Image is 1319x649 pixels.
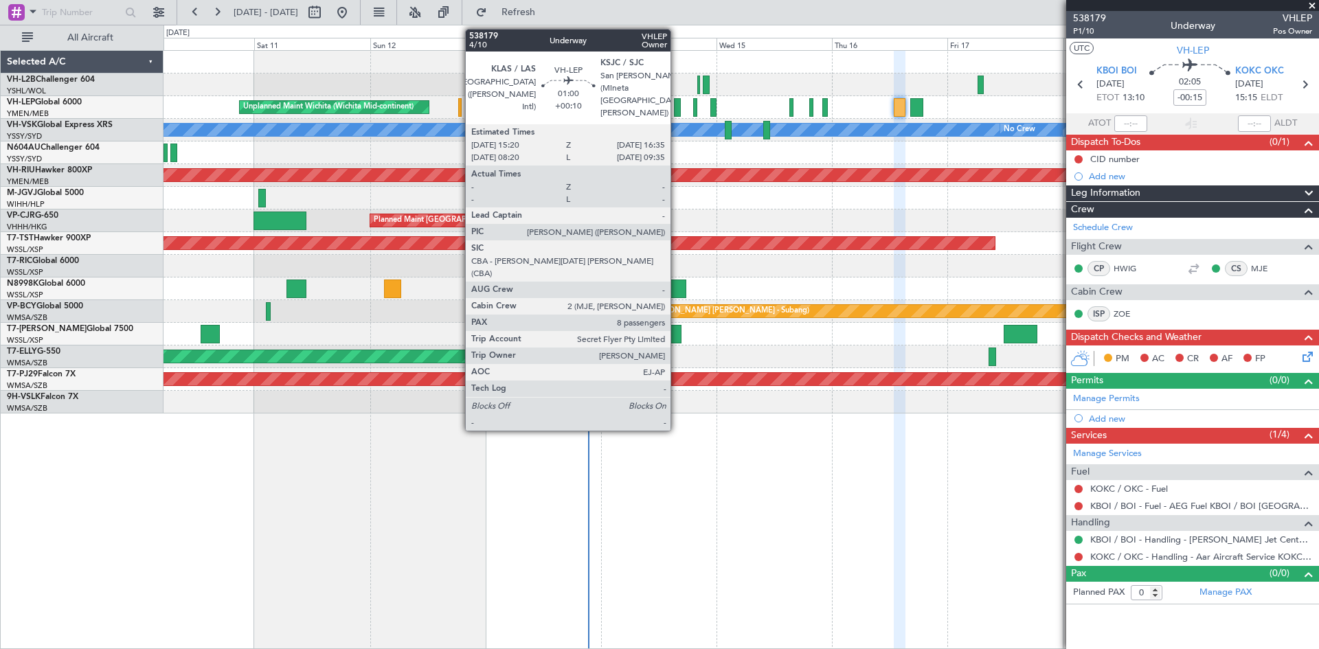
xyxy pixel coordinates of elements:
[1221,352,1232,366] span: AF
[947,38,1063,50] div: Fri 17
[7,109,49,119] a: YMEN/MEB
[1090,551,1312,562] a: KOKC / OKC - Handling - Aar Aircraft Service KOKC / OKC
[1071,515,1110,531] span: Handling
[374,210,603,231] div: Planned Maint [GEOGRAPHIC_DATA] ([GEOGRAPHIC_DATA] Intl)
[7,189,37,197] span: M-JGVJ
[7,199,45,209] a: WIHH/HLP
[7,348,60,356] a: T7-ELLYG-550
[1071,185,1140,201] span: Leg Information
[1070,42,1094,54] button: UTC
[832,38,947,50] div: Thu 16
[7,380,47,391] a: WMSA/SZB
[717,38,832,50] div: Wed 15
[1073,25,1106,37] span: P1/10
[243,97,414,117] div: Unplanned Maint Wichita (Wichita Mid-continent)
[1225,261,1248,276] div: CS
[7,257,79,265] a: T7-RICGlobal 6000
[7,234,91,242] a: T7-TSTHawker 900XP
[15,27,149,49] button: All Aircraft
[1004,119,1035,140] div: No Crew
[166,27,190,39] div: [DATE]
[1090,483,1168,494] a: KOKC / OKC - Fuel
[7,212,35,220] span: VP-CJR
[1071,330,1202,345] span: Dispatch Checks and Weather
[1273,25,1312,37] span: Pos Owner
[234,6,298,19] span: [DATE] - [DATE]
[7,244,43,255] a: WSSL/XSP
[1071,566,1086,582] span: Pax
[1171,19,1215,33] div: Underway
[1087,261,1110,276] div: CP
[7,267,43,277] a: WSSL/XSP
[254,38,370,50] div: Sat 11
[1274,117,1297,130] span: ALDT
[7,189,84,197] a: M-JGVJGlobal 5000
[489,301,809,321] div: Planned Maint [GEOGRAPHIC_DATA] (Sultan [PERSON_NAME] [PERSON_NAME] - Subang)
[1251,262,1282,275] a: MJE
[7,302,36,310] span: VP-BCY
[1114,308,1145,320] a: ZOE
[370,38,486,50] div: Sun 12
[7,358,47,368] a: WMSA/SZB
[1235,65,1284,78] span: KOKC OKC
[7,131,42,141] a: YSSY/SYD
[1073,586,1125,600] label: Planned PAX
[1071,202,1094,218] span: Crew
[1255,352,1265,366] span: FP
[7,370,38,378] span: T7-PJ29
[7,280,85,288] a: N8998KGlobal 6000
[7,290,43,300] a: WSSL/XSP
[1071,135,1140,150] span: Dispatch To-Dos
[1199,586,1252,600] a: Manage PAX
[1073,11,1106,25] span: 538179
[1071,373,1103,389] span: Permits
[1073,447,1142,461] a: Manage Services
[7,166,35,174] span: VH-RIU
[1096,91,1119,105] span: ETOT
[486,38,601,50] div: Mon 13
[7,348,37,356] span: T7-ELLY
[7,144,100,152] a: N604AUChallenger 604
[7,325,87,333] span: T7-[PERSON_NAME]
[7,154,42,164] a: YSSY/SYD
[1273,11,1312,25] span: VHLEP
[1071,239,1122,255] span: Flight Crew
[7,370,76,378] a: T7-PJ29Falcon 7X
[1089,170,1312,182] div: Add new
[1096,65,1137,78] span: KBOI BOI
[7,76,36,84] span: VH-L2B
[1071,464,1090,480] span: Fuel
[1177,43,1209,58] span: VH-LEP
[1090,534,1312,545] a: KBOI / BOI - Handling - [PERSON_NAME] Jet Center KBOI / BOI
[1114,115,1147,132] input: --:--
[7,325,133,333] a: T7-[PERSON_NAME]Global 7500
[1123,91,1145,105] span: 13:10
[469,1,552,23] button: Refresh
[7,98,35,106] span: VH-LEP
[7,257,32,265] span: T7-RIC
[1270,373,1289,387] span: (0/0)
[1063,38,1179,50] div: Sat 18
[1152,352,1164,366] span: AC
[7,302,83,310] a: VP-BCYGlobal 5000
[1073,221,1133,235] a: Schedule Crew
[7,393,78,401] a: 9H-VSLKFalcon 7X
[1187,352,1199,366] span: CR
[42,2,121,23] input: Trip Number
[1261,91,1283,105] span: ELDT
[1071,284,1123,300] span: Cabin Crew
[1089,413,1312,424] div: Add new
[1096,78,1125,91] span: [DATE]
[7,86,46,96] a: YSHL/WOL
[601,38,717,50] div: Tue 14
[7,166,92,174] a: VH-RIUHawker 800XP
[1114,262,1145,275] a: HWIG
[1235,78,1263,91] span: [DATE]
[7,393,41,401] span: 9H-VSLK
[7,234,34,242] span: T7-TST
[7,76,95,84] a: VH-L2BChallenger 604
[139,38,254,50] div: Fri 10
[7,177,49,187] a: YMEN/MEB
[1116,352,1129,366] span: PM
[1090,500,1312,512] a: KBOI / BOI - Fuel - AEG Fuel KBOI / BOI [GEOGRAPHIC_DATA][PERSON_NAME] (EJ Asia Only)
